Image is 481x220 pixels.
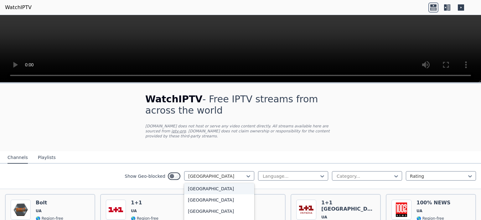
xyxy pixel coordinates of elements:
div: [GEOGRAPHIC_DATA] [184,183,254,194]
p: [DOMAIN_NAME] does not host or serve any video content directly. All streams available here are s... [145,124,336,139]
span: UA [36,208,42,213]
img: 100% NEWS [391,200,411,220]
a: WatchIPTV [5,4,32,11]
h6: Bolt [36,200,63,206]
div: [GEOGRAPHIC_DATA] [184,206,254,217]
a: iptv-org [171,129,186,133]
button: Channels [8,152,28,164]
h1: - Free IPTV streams from across the world [145,94,336,116]
h6: 100% NEWS [416,200,451,206]
span: WatchIPTV [145,94,203,105]
label: Show Geo-blocked [125,173,165,179]
img: 1+1 [106,200,126,220]
h6: 1+1 [GEOGRAPHIC_DATA] [321,200,375,212]
button: Playlists [38,152,56,164]
img: 1+1 Ukraina [296,200,316,220]
span: UA [131,208,137,213]
span: UA [416,208,422,213]
h6: 1+1 [131,200,158,206]
img: Bolt [11,200,31,220]
span: UA [321,215,327,220]
div: [GEOGRAPHIC_DATA] [184,194,254,206]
